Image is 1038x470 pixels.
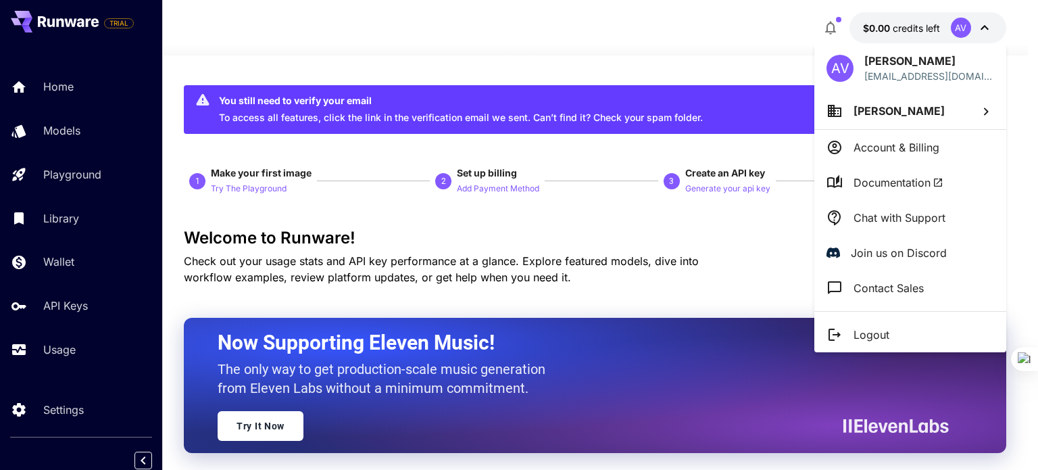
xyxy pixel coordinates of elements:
[826,55,854,82] div: AV
[854,280,924,296] p: Contact Sales
[864,53,994,69] p: [PERSON_NAME]
[854,104,945,118] span: [PERSON_NAME]
[854,210,945,226] p: Chat with Support
[854,139,939,156] p: Account & Billing
[864,69,994,83] div: contato@synergyia.com.br
[854,327,889,343] p: Logout
[814,93,1006,129] button: [PERSON_NAME]
[854,174,943,191] span: Documentation
[864,69,994,83] p: [EMAIL_ADDRESS][DOMAIN_NAME]
[851,245,947,261] p: Join us on Discord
